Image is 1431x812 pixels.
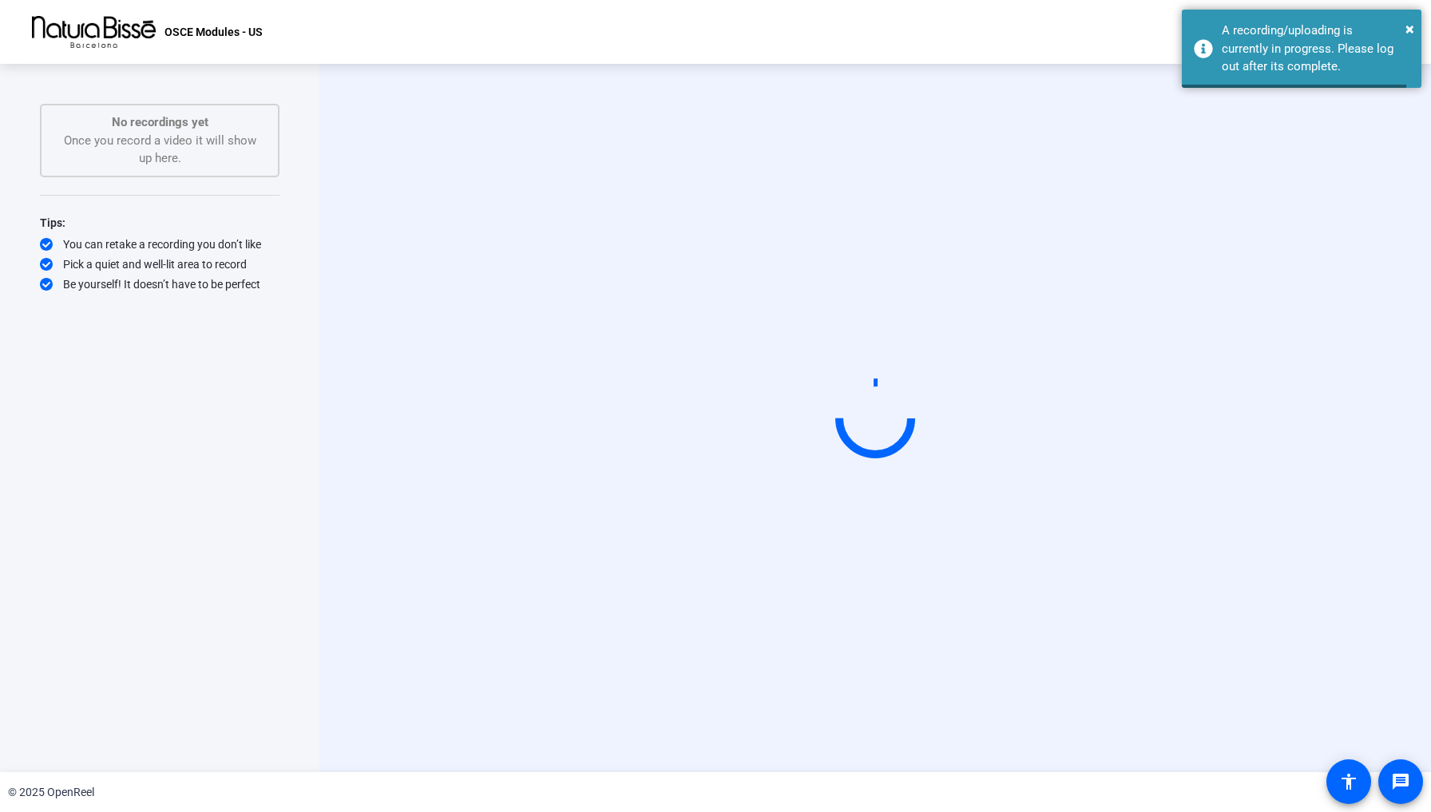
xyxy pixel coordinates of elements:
[40,236,279,252] div: You can retake a recording you don’t like
[1405,19,1414,38] span: ×
[57,113,262,132] p: No recordings yet
[1391,772,1410,791] mat-icon: message
[40,213,279,232] div: Tips:
[165,22,263,42] p: OSCE Modules - US
[1405,17,1414,41] button: Close
[1339,772,1358,791] mat-icon: accessibility
[40,276,279,292] div: Be yourself! It doesn’t have to be perfect
[57,113,262,168] div: Once you record a video it will show up here.
[40,256,279,272] div: Pick a quiet and well-lit area to record
[32,16,157,48] img: OpenReel logo
[1222,22,1409,76] div: A recording/uploading is currently in progress. Please log out after its complete.
[8,784,94,801] div: © 2025 OpenReel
